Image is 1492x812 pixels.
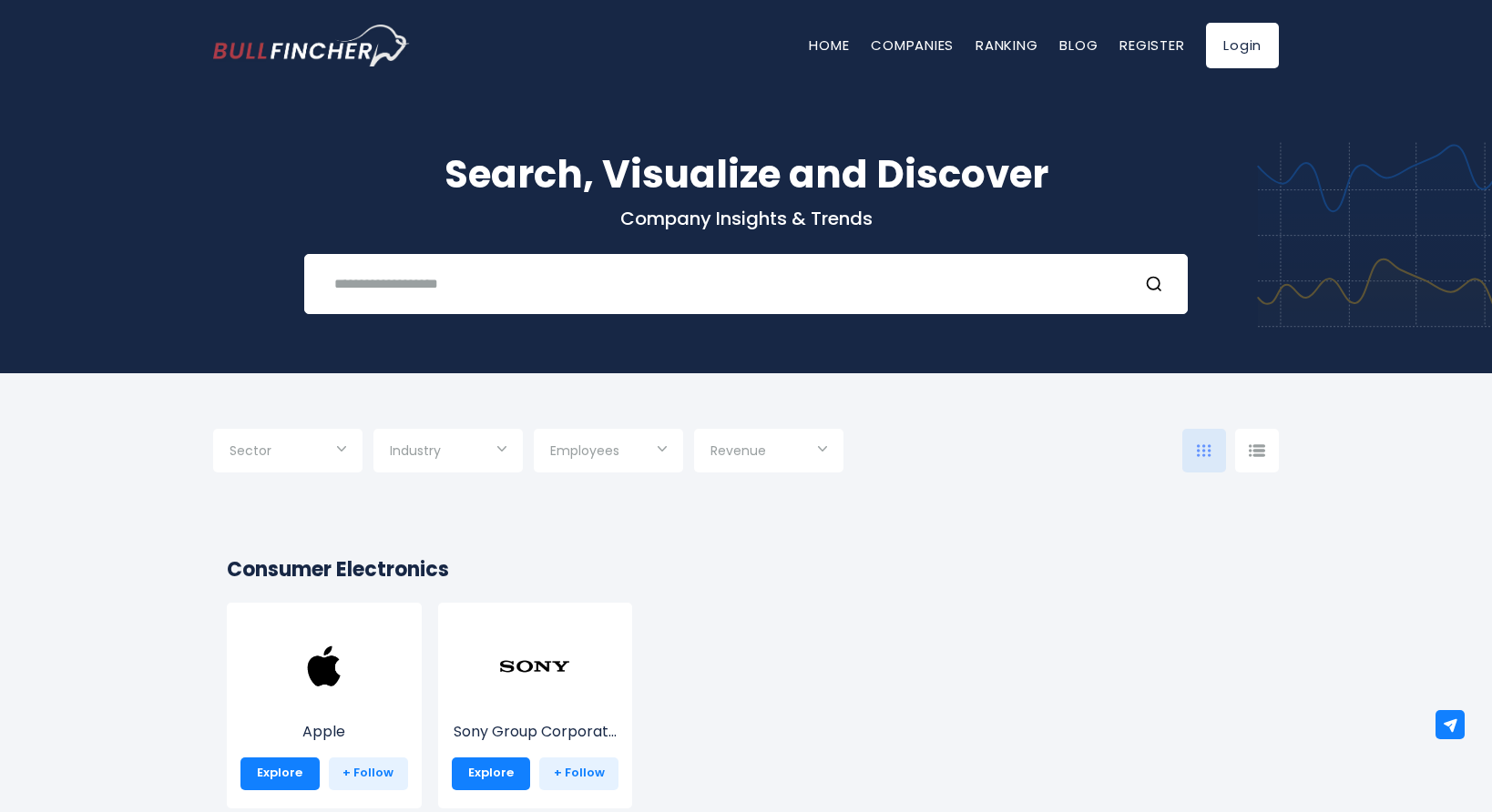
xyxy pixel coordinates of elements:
[230,442,271,459] span: Sector
[213,25,409,66] a: Go to homepage
[452,757,531,790] a: Explore
[710,442,766,459] span: Revenue
[240,757,320,790] a: Explore
[329,757,408,790] a: + Follow
[1249,444,1265,457] img: icon-comp-list-view.svg
[230,436,346,469] input: Selection
[1059,36,1098,55] a: Blog
[710,436,827,469] input: Selection
[550,436,667,469] input: Selection
[240,721,408,743] p: Apple
[1145,272,1169,296] button: Search
[288,630,361,703] img: AAPL.png
[550,442,619,459] span: Employees
[213,25,410,66] img: Bullfincher logo
[213,146,1279,203] h1: Search, Visualize and Discover
[240,664,408,743] a: Apple
[390,442,441,459] span: Industry
[539,757,618,790] a: + Follow
[227,554,1265,584] h2: Consumer Electronics
[1206,23,1279,68] a: Login
[390,436,506,469] input: Selection
[871,36,954,55] a: Companies
[1119,36,1184,55] a: Register
[976,36,1037,55] a: Ranking
[452,664,619,743] a: Sony Group Corporat...
[1197,444,1211,457] img: icon-comp-grid.svg
[213,207,1279,230] p: Company Insights & Trends
[452,721,619,743] p: Sony Group Corporation
[809,36,849,55] a: Home
[498,630,571,703] img: SONY.png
